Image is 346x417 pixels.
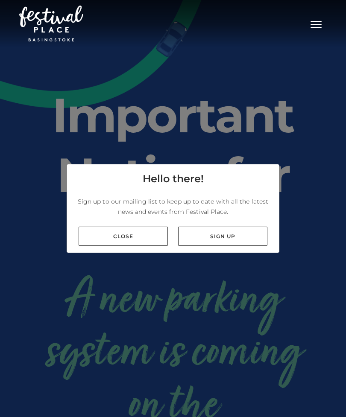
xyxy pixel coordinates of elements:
a: Close [79,227,168,246]
button: Toggle navigation [305,17,327,29]
h4: Hello there! [143,171,204,187]
p: Sign up to our mailing list to keep up to date with all the latest news and events from Festival ... [73,196,273,217]
a: Sign up [178,227,267,246]
img: Festival Place Logo [19,6,83,41]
